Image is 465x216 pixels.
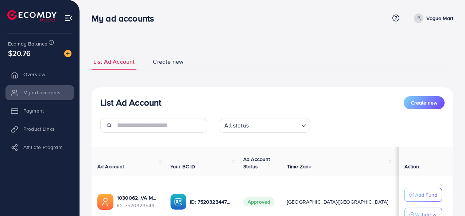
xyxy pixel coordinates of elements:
[243,197,275,207] span: Approved
[93,58,135,66] span: List Ad Account
[97,194,113,210] img: ic-ads-acc.e4c84228.svg
[170,163,195,170] span: Your BC ID
[223,120,250,131] span: All status
[97,163,124,170] span: Ad Account
[8,40,47,47] span: Ecomdy Balance
[117,194,159,201] a: 1030062_VA Mart_1750961786112
[243,156,270,170] span: Ad Account Status
[426,14,453,23] p: Vogue Mart
[64,14,73,22] img: menu
[411,13,453,23] a: Vogue Mart
[251,119,298,131] input: Search for option
[170,194,186,210] img: ic-ba-acc.ded83a64.svg
[7,10,57,21] img: logo
[8,48,31,58] span: $20.76
[117,202,159,209] span: ID: 7520323549103292433
[411,99,437,106] span: Create new
[64,50,71,57] img: image
[415,191,437,199] p: Add Fund
[404,188,442,202] button: Add Fund
[219,118,310,133] div: Search for option
[92,13,160,24] h3: My ad accounts
[153,58,183,66] span: Create new
[190,197,232,206] p: ID: 7520323447080386577
[100,97,161,108] h3: List Ad Account
[404,96,445,109] button: Create new
[404,163,419,170] span: Action
[117,194,159,209] div: <span class='underline'>1030062_VA Mart_1750961786112</span></br>7520323549103292433
[287,163,311,170] span: Time Zone
[287,198,388,205] span: [GEOGRAPHIC_DATA]/[GEOGRAPHIC_DATA]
